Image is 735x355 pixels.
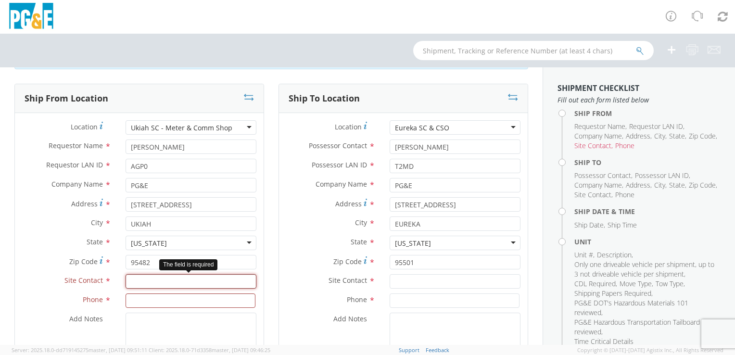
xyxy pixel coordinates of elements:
span: Ship Time [608,220,637,229]
span: Time Critical Details [574,337,634,346]
li: , [656,279,685,289]
span: Shipping Papers Required [574,289,651,298]
span: Possessor LAN ID [312,160,367,169]
span: Site Contact [64,276,103,285]
li: , [574,180,623,190]
span: State [669,180,685,190]
span: Location [71,122,98,131]
h4: Unit [574,238,721,245]
span: Tow Type [656,279,684,288]
li: , [669,180,686,190]
span: Zip Code [689,131,716,140]
div: Eureka SC & CSO [395,123,449,133]
li: , [635,171,690,180]
span: master, [DATE] 09:51:11 [89,346,147,354]
span: Copyright © [DATE]-[DATE] Agistix Inc., All Rights Reserved [577,346,723,354]
span: Site Contact [574,141,611,150]
li: , [626,180,652,190]
li: , [597,250,633,260]
h4: Ship From [574,110,721,117]
span: Phone [615,141,634,150]
span: City [355,218,367,227]
span: PG&E Hazardous Transportation Tailboard reviewed [574,317,700,336]
span: Phone [347,295,367,304]
span: State [669,131,685,140]
span: Fill out each form listed below [558,95,721,105]
li: , [574,190,613,200]
div: The field is required [159,259,217,270]
li: , [689,131,717,141]
span: Company Name [51,179,103,189]
span: Phone [83,295,103,304]
span: Possessor LAN ID [635,171,689,180]
li: , [629,122,684,131]
li: , [574,220,605,230]
input: Shipment, Tracking or Reference Number (at least 4 chars) [413,41,654,60]
h4: Ship To [574,159,721,166]
span: master, [DATE] 09:46:25 [212,346,270,354]
strong: Shipment Checklist [558,83,639,93]
img: pge-logo-06675f144f4cfa6a6814.png [7,3,55,31]
span: Description [597,250,632,259]
span: Requestor Name [49,141,103,150]
span: Requestor LAN ID [629,122,683,131]
h3: Ship From Location [25,94,108,103]
li: , [654,131,667,141]
span: City [91,218,103,227]
span: Only one driveable vehicle per shipment, up to 3 not driveable vehicle per shipment [574,260,714,279]
h4: Ship Date & Time [574,208,721,215]
span: Site Contact [574,190,611,199]
span: Zip Code [333,257,362,266]
span: Location [335,122,362,131]
li: , [574,141,613,151]
span: Phone [615,190,634,199]
li: , [574,131,623,141]
li: , [654,180,667,190]
span: Company Name [574,180,622,190]
span: Ship Date [574,220,604,229]
span: Possessor Contact [574,171,631,180]
span: State [87,237,103,246]
span: State [351,237,367,246]
h3: Ship To Location [289,94,360,103]
li: , [574,289,653,298]
span: Unit # [574,250,593,259]
span: CDL Required [574,279,616,288]
li: , [689,180,717,190]
span: Address [71,199,98,208]
li: , [574,279,617,289]
li: , [574,260,718,279]
span: Site Contact [329,276,367,285]
span: Add Notes [333,314,367,323]
div: Ukiah SC - Meter & Comm Shop [131,123,232,133]
span: PG&E DOT's Hazardous Materials 101 reviewed [574,298,688,317]
li: , [574,171,633,180]
span: City [654,180,665,190]
a: Feedback [426,346,449,354]
span: City [654,131,665,140]
span: Address [626,180,650,190]
div: [US_STATE] [395,239,431,248]
li: , [669,131,686,141]
li: , [574,298,718,317]
span: Server: 2025.18.0-dd719145275 [12,346,147,354]
span: Requestor Name [574,122,625,131]
span: Add Notes [69,314,103,323]
span: Client: 2025.18.0-71d3358 [149,346,270,354]
span: Possessor Contact [309,141,367,150]
span: Zip Code [689,180,716,190]
li: , [620,279,653,289]
span: Address [335,199,362,208]
span: Move Type [620,279,652,288]
span: Address [626,131,650,140]
a: Support [399,346,419,354]
li: , [626,131,652,141]
li: , [574,317,718,337]
span: Requestor LAN ID [46,160,103,169]
span: Zip Code [69,257,98,266]
div: [US_STATE] [131,239,167,248]
li: , [574,122,627,131]
li: , [574,250,595,260]
span: Company Name [574,131,622,140]
span: Company Name [316,179,367,189]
